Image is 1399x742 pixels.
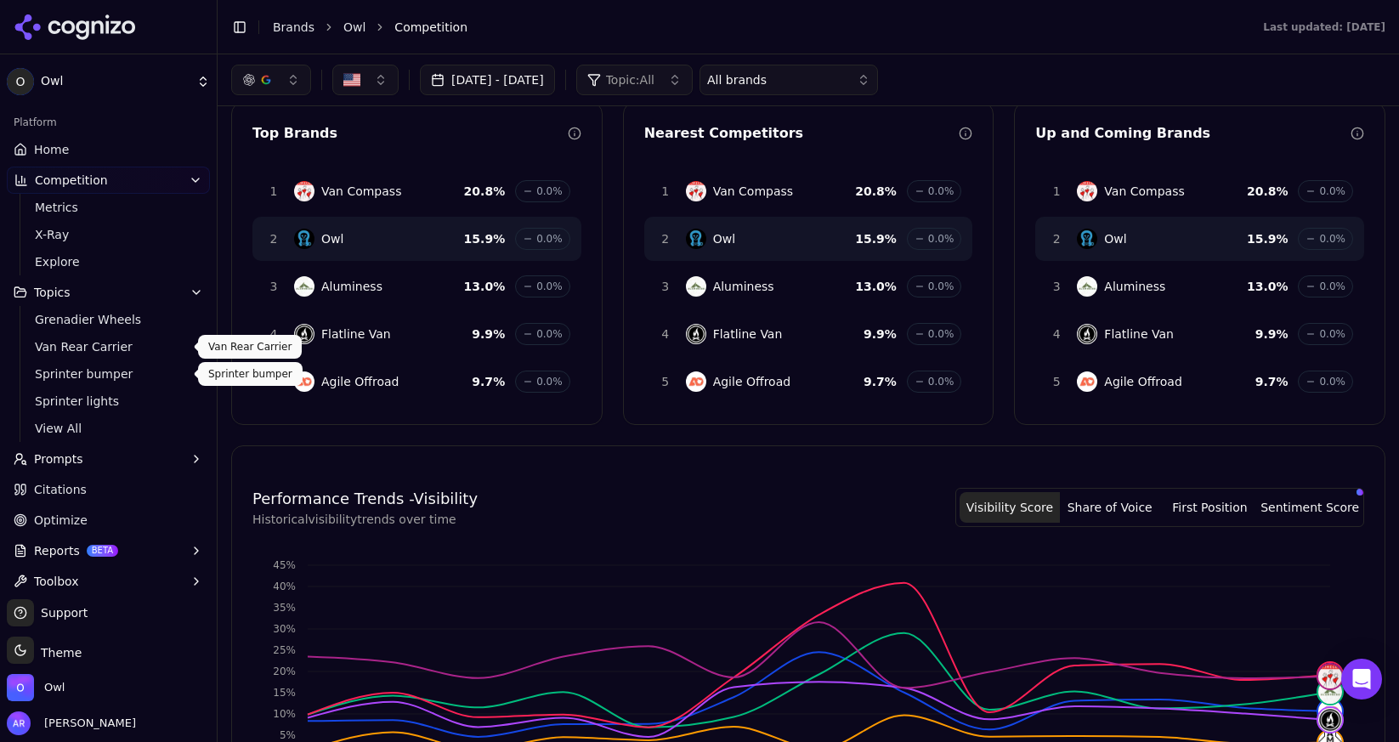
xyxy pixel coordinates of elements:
[7,711,136,735] button: Open user button
[294,371,314,392] img: Agile Offroad
[34,141,69,158] span: Home
[7,537,210,564] button: ReportsBETA
[273,581,296,592] tspan: 40%
[35,338,183,355] span: Van Rear Carrier
[35,199,183,216] span: Metrics
[928,327,954,341] span: 0.0%
[1260,492,1360,523] button: Sentiment Score
[855,278,897,295] span: 13.0 %
[34,512,88,529] span: Optimize
[321,183,401,200] span: Van Compass
[35,253,183,270] span: Explore
[34,450,83,467] span: Prompts
[1077,276,1097,297] img: Aluminess
[864,373,897,390] span: 9.7 %
[294,229,314,249] img: Owl
[686,276,706,297] img: Aluminess
[655,326,676,343] span: 4
[1319,375,1345,388] span: 0.0%
[273,559,296,571] tspan: 45%
[28,335,190,359] a: Van Rear Carrier
[34,542,80,559] span: Reports
[263,278,284,295] span: 3
[686,229,706,249] img: Owl
[928,375,954,388] span: 0.0%
[7,68,34,95] span: O
[655,183,676,200] span: 1
[343,71,360,88] img: United States
[1341,659,1382,700] div: Open Intercom Messenger
[1077,324,1097,344] img: Flatline Van
[606,71,654,88] span: Topic: All
[1046,230,1067,247] span: 2
[263,230,284,247] span: 2
[713,373,790,390] span: Agile Offroad
[1060,492,1160,523] button: Share of Voice
[1104,183,1184,200] span: Van Compass
[1104,278,1165,295] span: Aluminess
[1046,183,1067,200] span: 1
[44,680,65,695] span: Owl
[34,573,79,590] span: Toolbox
[1104,230,1126,247] span: Owl
[35,226,183,243] span: X-Ray
[273,20,314,34] a: Brands
[294,324,314,344] img: Flatline Van
[28,389,190,413] a: Sprinter lights
[35,365,183,382] span: Sprinter bumper
[472,373,505,390] span: 9.7 %
[273,623,296,635] tspan: 30%
[655,230,676,247] span: 2
[7,445,210,473] button: Prompts
[7,476,210,503] a: Citations
[686,324,706,344] img: Flatline Van
[41,74,190,89] span: Owl
[7,136,210,163] a: Home
[28,195,190,219] a: Metrics
[464,278,506,295] span: 13.0 %
[273,708,296,720] tspan: 10%
[1077,181,1097,201] img: Van Compass
[1104,326,1174,343] span: Flatline Van
[855,183,897,200] span: 20.8 %
[343,19,365,36] a: Owl
[928,184,954,198] span: 0.0%
[263,183,284,200] span: 1
[1046,278,1067,295] span: 3
[394,19,467,36] span: Competition
[7,507,210,534] a: Optimize
[34,646,82,660] span: Theme
[252,123,568,144] div: Top Brands
[35,172,108,189] span: Competition
[536,280,563,293] span: 0.0%
[273,687,296,699] tspan: 15%
[280,729,296,741] tspan: 5%
[7,109,210,136] div: Platform
[34,604,88,621] span: Support
[28,250,190,274] a: Explore
[472,326,505,343] span: 9.9 %
[644,123,960,144] div: Nearest Competitors
[294,181,314,201] img: Van Compass
[464,230,506,247] span: 15.9 %
[263,326,284,343] span: 4
[35,393,183,410] span: Sprinter lights
[28,362,190,386] a: Sprinter bumper
[7,674,34,701] img: Owl
[34,284,71,301] span: Topics
[321,326,391,343] span: Flatline Van
[713,230,735,247] span: Owl
[713,183,793,200] span: Van Compass
[536,184,563,198] span: 0.0%
[28,223,190,246] a: X-Ray
[928,280,954,293] span: 0.0%
[855,230,897,247] span: 15.9 %
[28,308,190,331] a: Grenadier Wheels
[252,487,478,511] h4: Performance Trends - Visibility
[7,711,31,735] img: Adam Raper
[37,716,136,731] span: [PERSON_NAME]
[707,71,767,88] span: All brands
[273,602,296,614] tspan: 35%
[536,327,563,341] span: 0.0%
[536,232,563,246] span: 0.0%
